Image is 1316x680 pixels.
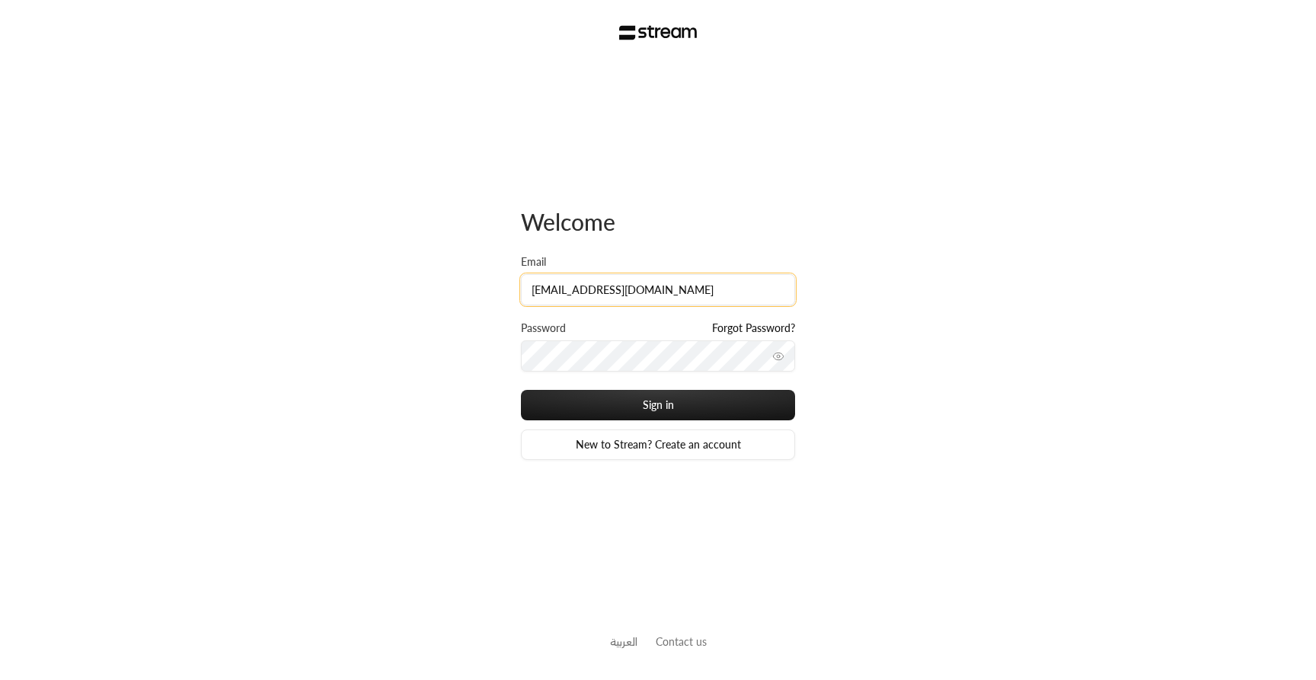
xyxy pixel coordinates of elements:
[521,390,795,420] button: Sign in
[712,321,795,336] a: Forgot Password?
[610,627,637,656] a: العربية
[656,634,707,650] button: Contact us
[656,635,707,648] a: Contact us
[521,254,546,270] label: Email
[521,321,566,336] label: Password
[619,25,698,40] img: Stream Logo
[521,208,615,235] span: Welcome
[766,344,791,369] button: toggle password visibility
[521,429,795,460] a: New to Stream? Create an account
